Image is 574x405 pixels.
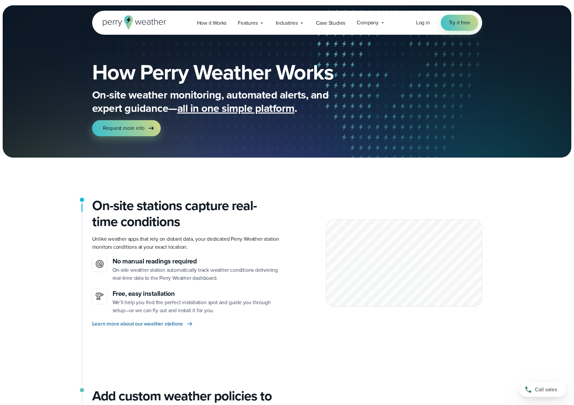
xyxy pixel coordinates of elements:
[92,198,282,230] h2: On-site stations capture real-time conditions
[92,120,161,136] a: Request more info
[92,320,194,328] a: Learn more about our weather stations
[113,289,282,298] h3: Free, easy installation
[92,88,359,115] p: On-site weather monitoring, automated alerts, and expert guidance— .
[113,256,282,266] h3: No manual readings required
[416,19,430,27] a: Log in
[416,19,430,26] span: Log in
[276,19,298,27] span: Industries
[113,266,282,282] p: On-site weather station automatically track weather conditions delivering real-time data to the P...
[441,15,478,31] a: Try it free
[92,61,382,83] h1: How Perry Weather Works
[113,298,282,315] p: We’ll help you find the perfect installation spot and guide you through setup—or we can fly out a...
[238,19,257,27] span: Features
[316,19,346,27] span: Case Studies
[177,100,295,116] span: all in one simple platform
[197,19,227,27] span: How it Works
[191,16,232,30] a: How it Works
[92,320,183,328] span: Learn more about our weather stations
[357,19,379,27] span: Company
[519,382,566,397] a: Call sales
[310,16,351,30] a: Case Studies
[449,19,470,27] span: Try it free
[535,386,557,394] span: Call sales
[92,235,282,251] p: Unlike weather apps that rely on distant data, your dedicated Perry Weather station monitors cond...
[103,124,145,132] span: Request more info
